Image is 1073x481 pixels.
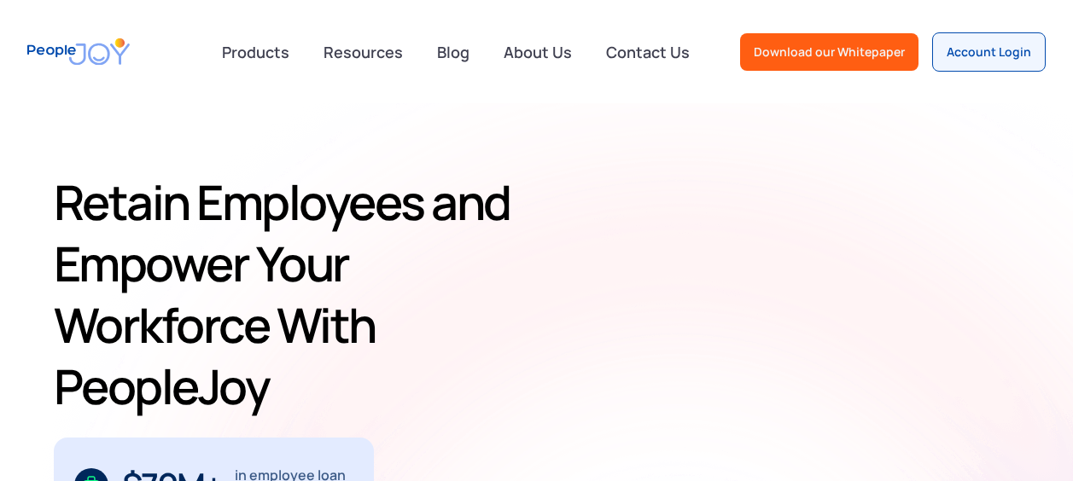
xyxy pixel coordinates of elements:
h1: Retain Employees and Empower Your Workforce With PeopleJoy [54,171,549,417]
a: About Us [493,33,582,71]
div: Products [212,35,300,69]
a: Download our Whitepaper [740,33,918,71]
div: Download our Whitepaper [754,43,905,61]
div: Account Login [947,43,1031,61]
a: Contact Us [596,33,700,71]
a: Account Login [932,32,1046,72]
a: Resources [313,33,413,71]
a: Blog [427,33,480,71]
a: home [27,27,130,76]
